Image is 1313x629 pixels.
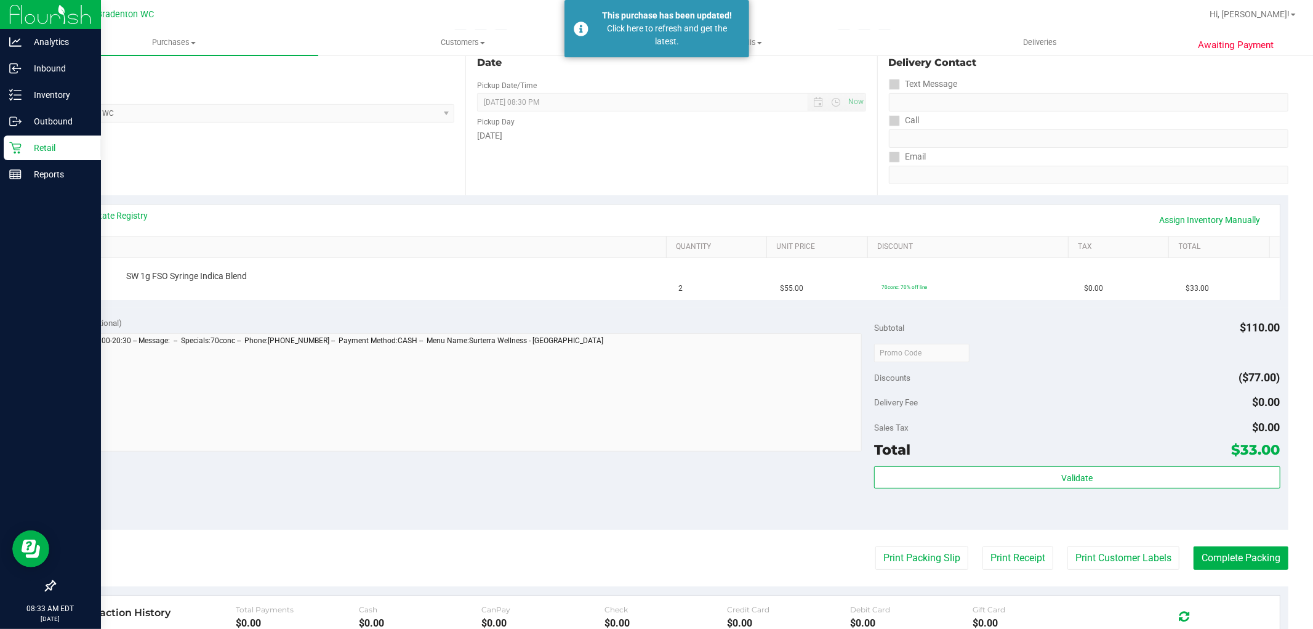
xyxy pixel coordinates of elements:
inline-svg: Retail [9,142,22,154]
div: Location [54,55,454,70]
a: Quantity [676,242,762,252]
a: Discount [877,242,1064,252]
span: $0.00 [1253,396,1280,408]
inline-svg: Inbound [9,62,22,75]
span: Subtotal [874,323,904,333]
button: Validate [874,466,1280,489]
div: $0.00 [236,617,358,629]
div: Cash [359,605,481,614]
p: [DATE] [6,614,95,623]
input: Format: (999) 999-9999 [889,129,1288,148]
a: Tills [607,30,896,55]
input: Format: (999) 999-9999 [889,93,1288,112]
span: Tills [608,37,895,48]
a: View State Registry [74,209,148,222]
label: Call [889,112,920,129]
div: Delivery Contact [889,55,1288,70]
button: Print Packing Slip [875,546,968,570]
div: Total Payments [236,605,358,614]
span: Validate [1061,473,1093,483]
span: $0.00 [1253,421,1280,434]
div: This purchase has been updated! [595,9,740,22]
div: Gift Card [973,605,1095,614]
span: Awaiting Payment [1198,38,1274,52]
input: Promo Code [874,344,970,362]
a: Total [1179,242,1265,252]
span: $55.00 [780,283,803,294]
iframe: Resource center [12,530,49,567]
span: SW 1g FSO Syringe Indica Blend [126,270,247,282]
p: Analytics [22,34,95,49]
label: Email [889,148,926,166]
span: $0.00 [1084,283,1103,294]
span: $33.00 [1186,283,1209,294]
p: Inbound [22,61,95,76]
inline-svg: Outbound [9,115,22,128]
inline-svg: Analytics [9,36,22,48]
div: CanPay [481,605,604,614]
div: Click here to refresh and get the latest. [595,22,740,48]
a: Deliveries [896,30,1184,55]
div: $0.00 [727,617,849,629]
span: Deliveries [1006,37,1074,48]
a: Purchases [30,30,318,55]
p: Retail [22,140,95,155]
inline-svg: Inventory [9,89,22,101]
span: 2 [679,283,683,294]
p: Reports [22,167,95,182]
span: Total [874,441,910,458]
div: $0.00 [359,617,481,629]
span: Hi, [PERSON_NAME]! [1210,9,1290,19]
a: Customers [318,30,607,55]
div: Date [477,55,865,70]
a: Tax [1078,242,1164,252]
button: Print Receipt [982,546,1053,570]
p: 08:33 AM EDT [6,603,95,614]
label: Text Message [889,75,958,93]
a: Unit Price [777,242,863,252]
span: $33.00 [1232,441,1280,458]
span: ($77.00) [1239,371,1280,384]
span: Purchases [30,37,318,48]
label: Pickup Date/Time [477,80,537,91]
div: Check [604,605,727,614]
p: Outbound [22,114,95,129]
button: Print Customer Labels [1067,546,1179,570]
div: $0.00 [850,617,973,629]
span: Delivery Fee [874,397,918,407]
span: Customers [319,37,606,48]
a: SKU [73,242,662,252]
label: Pickup Day [477,116,515,128]
span: 70conc: 70% off line [881,284,927,290]
p: Inventory [22,87,95,102]
div: Credit Card [727,605,849,614]
inline-svg: Reports [9,168,22,181]
div: $0.00 [604,617,727,629]
span: $110.00 [1240,321,1280,334]
div: Debit Card [850,605,973,614]
span: Sales Tax [874,423,909,432]
span: Bradenton WC [97,9,155,20]
span: Discounts [874,367,910,389]
a: Assign Inventory Manually [1152,209,1269,230]
button: Complete Packing [1194,546,1288,570]
div: $0.00 [481,617,604,629]
div: [DATE] [477,129,865,142]
div: $0.00 [973,617,1095,629]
